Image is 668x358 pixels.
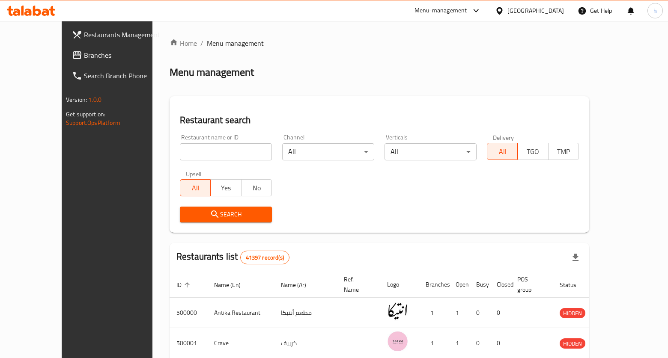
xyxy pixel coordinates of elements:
[469,298,490,328] td: 0
[186,171,202,177] label: Upsell
[548,143,579,160] button: TMP
[170,298,207,328] td: 500000
[517,274,543,295] span: POS group
[180,207,272,222] button: Search
[214,182,238,194] span: Yes
[469,272,490,298] th: Busy
[170,65,254,79] h2: Menu management
[387,300,409,322] img: Antika Restaurant
[493,134,514,140] label: Delivery
[214,280,252,290] span: Name (En)
[180,143,272,160] input: Search for restaurant name or ID..
[449,298,469,328] td: 1
[84,50,167,60] span: Branches
[207,38,264,48] span: Menu management
[490,298,510,328] td: 0
[274,298,337,328] td: مطعم أنتيكا
[65,65,173,86] a: Search Branch Phone
[184,182,207,194] span: All
[88,94,101,105] span: 1.0.0
[281,280,317,290] span: Name (Ar)
[241,254,289,262] span: 41397 record(s)
[419,272,449,298] th: Branches
[187,209,265,220] span: Search
[449,272,469,298] th: Open
[517,143,548,160] button: TGO
[207,298,274,328] td: Antika Restaurant
[560,339,585,349] span: HIDDEN
[507,6,564,15] div: [GEOGRAPHIC_DATA]
[491,145,514,158] span: All
[66,117,120,128] a: Support.OpsPlatform
[487,143,518,160] button: All
[176,280,193,290] span: ID
[241,179,272,196] button: No
[180,179,211,196] button: All
[560,308,585,318] div: HIDDEN
[552,145,576,158] span: TMP
[560,308,585,318] span: HIDDEN
[66,109,105,120] span: Get support on:
[419,298,449,328] td: 1
[521,145,545,158] span: TGO
[200,38,203,48] li: /
[176,250,289,264] h2: Restaurants list
[380,272,419,298] th: Logo
[65,45,173,65] a: Branches
[387,331,409,352] img: Crave
[65,24,173,45] a: Restaurants Management
[180,114,579,127] h2: Restaurant search
[490,272,510,298] th: Closed
[653,6,657,15] span: h
[66,94,87,105] span: Version:
[344,274,370,295] span: Ref. Name
[170,38,589,48] nav: breadcrumb
[245,182,268,194] span: No
[560,280,587,290] span: Status
[415,6,467,16] div: Menu-management
[385,143,477,160] div: All
[240,251,289,264] div: Total records count
[210,179,241,196] button: Yes
[84,30,167,40] span: Restaurants Management
[84,71,167,81] span: Search Branch Phone
[282,143,374,160] div: All
[565,247,586,268] div: Export file
[170,38,197,48] a: Home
